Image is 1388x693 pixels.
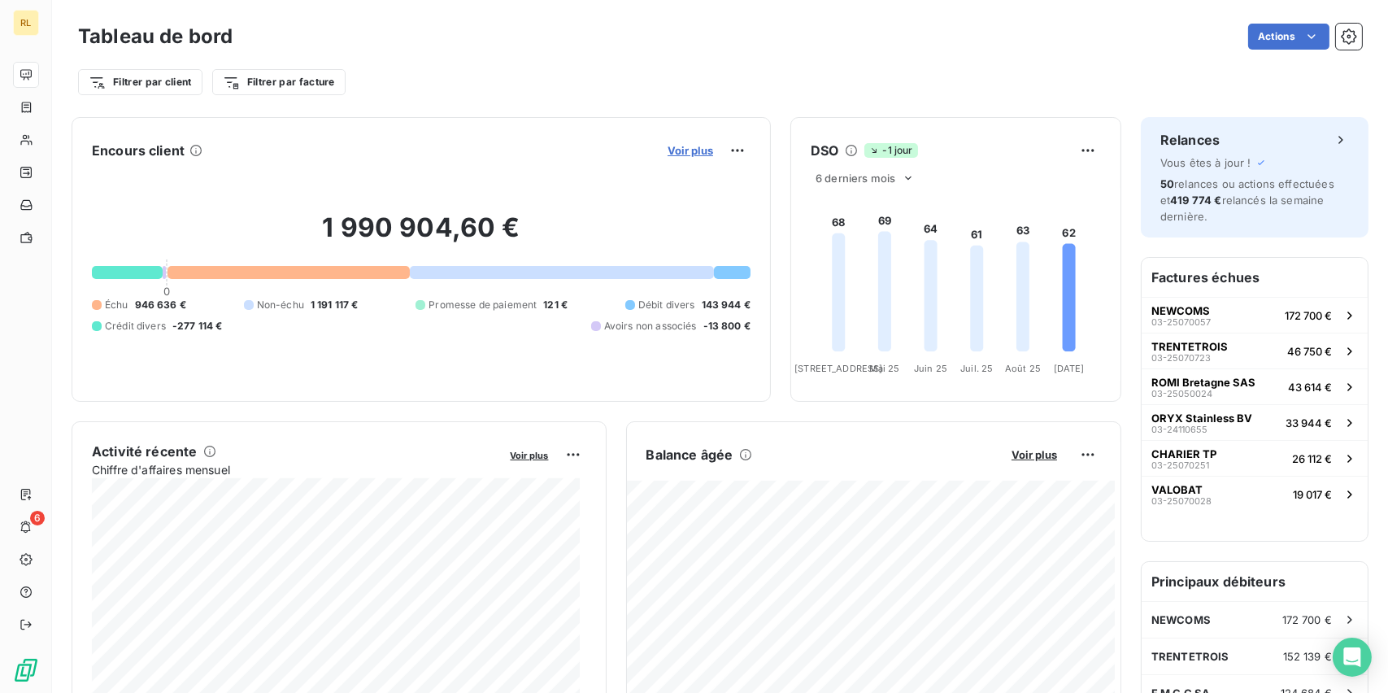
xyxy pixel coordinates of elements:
h6: Balance âgée [646,445,733,464]
span: Voir plus [668,144,713,157]
h6: Activité récente [92,442,197,461]
tspan: Août 25 [1005,363,1041,374]
span: 121 € [543,298,568,312]
h6: Encours client [92,141,185,160]
span: Chiffre d'affaires mensuel [92,461,499,478]
span: Voir plus [1012,448,1057,461]
span: Promesse de paiement [429,298,537,312]
h6: Relances [1160,130,1220,150]
span: NEWCOMS [1151,304,1210,317]
img: Logo LeanPay [13,657,39,683]
span: 152 139 € [1283,650,1332,663]
span: CHARIER TP [1151,447,1216,460]
span: 03-25070723 [1151,353,1211,363]
button: Voir plus [663,143,718,158]
span: 172 700 € [1285,309,1332,322]
span: ROMI Bretagne SAS [1151,376,1255,389]
span: 419 774 € [1170,194,1221,207]
h6: DSO [811,141,838,160]
span: TRENTETROIS [1151,340,1228,353]
h3: Tableau de bord [78,22,233,51]
span: relances ou actions effectuées et relancés la semaine dernière. [1160,177,1334,223]
span: Échu [105,298,128,312]
span: 46 750 € [1287,345,1332,358]
span: 172 700 € [1282,613,1332,626]
span: 143 944 € [702,298,751,312]
div: Open Intercom Messenger [1333,638,1372,677]
button: CHARIER TP03-2507025126 112 € [1142,440,1368,476]
tspan: Mai 25 [870,363,900,374]
button: ORYX Stainless BV03-2411065533 944 € [1142,404,1368,440]
button: Filtrer par client [78,69,202,95]
tspan: Juil. 25 [960,363,993,374]
button: VALOBAT03-2507002819 017 € [1142,476,1368,512]
div: RL [13,10,39,36]
span: 50 [1160,177,1174,190]
tspan: [DATE] [1054,363,1085,374]
span: 03-25070251 [1151,460,1209,470]
button: TRENTETROIS03-2507072346 750 € [1142,333,1368,368]
span: NEWCOMS [1151,613,1211,626]
span: Non-échu [257,298,304,312]
h2: 1 990 904,60 € [92,211,751,260]
span: 26 112 € [1292,452,1332,465]
span: ORYX Stainless BV [1151,412,1252,425]
span: Voir plus [511,450,549,461]
tspan: Juin 25 [914,363,947,374]
span: 946 636 € [135,298,186,312]
h6: Factures échues [1142,258,1368,297]
span: 6 derniers mois [816,172,895,185]
span: 43 614 € [1288,381,1332,394]
span: 03-24110655 [1151,425,1207,434]
span: 03-25070057 [1151,317,1211,327]
button: NEWCOMS03-25070057172 700 € [1142,297,1368,333]
span: -13 800 € [703,319,751,333]
button: Voir plus [1007,447,1062,462]
span: 03-25070028 [1151,496,1212,506]
tspan: [STREET_ADDRESS] [794,363,882,374]
h6: Principaux débiteurs [1142,562,1368,601]
span: 0 [163,285,170,298]
span: -277 114 € [172,319,223,333]
span: Crédit divers [105,319,166,333]
span: 1 191 117 € [311,298,359,312]
span: 6 [30,511,45,525]
span: 33 944 € [1286,416,1332,429]
button: Actions [1248,24,1329,50]
button: ROMI Bretagne SAS03-2505002443 614 € [1142,368,1368,404]
span: 03-25050024 [1151,389,1212,399]
span: 19 017 € [1293,488,1332,501]
button: Voir plus [506,447,554,462]
span: Avoirs non associés [604,319,697,333]
span: -1 jour [864,143,917,158]
span: Vous êtes à jour ! [1160,156,1251,169]
span: TRENTETROIS [1151,650,1229,663]
span: VALOBAT [1151,483,1203,496]
button: Filtrer par facture [212,69,346,95]
span: Débit divers [638,298,695,312]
